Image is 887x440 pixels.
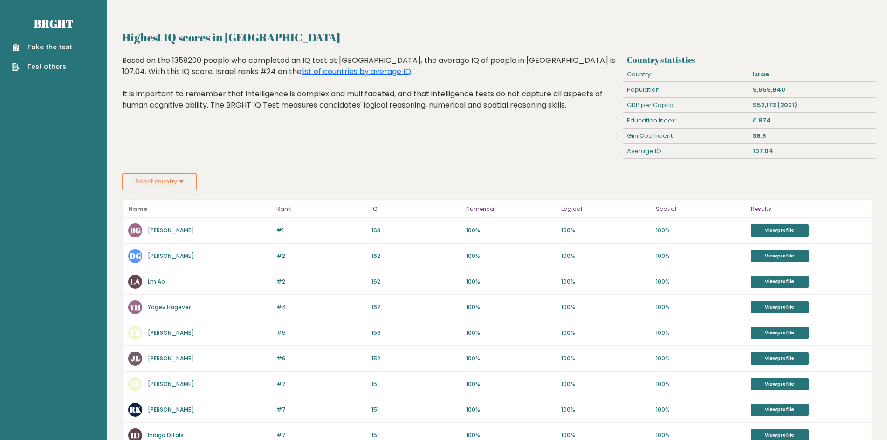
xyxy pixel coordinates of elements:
[276,226,366,235] p: #1
[561,203,651,215] p: Logical
[561,252,651,260] p: 100%
[749,113,876,128] div: 0.874
[561,278,651,286] p: 100%
[561,226,651,235] p: 100%
[276,203,366,215] p: Rank
[751,404,809,416] a: View profile
[623,82,749,97] div: Population
[561,329,651,337] p: 100%
[623,98,749,113] div: GDP per Capita
[371,278,461,286] p: 162
[12,42,72,52] a: Take the test
[656,329,745,337] p: 100%
[130,276,140,287] text: LA
[148,406,194,413] a: [PERSON_NAME]
[623,129,749,143] div: Gini Coefficient
[371,329,461,337] p: 156
[122,55,620,125] div: Based on the 1358200 people who completed an IQ test at [GEOGRAPHIC_DATA], the average IQ of peop...
[130,250,141,261] text: DG
[34,16,73,31] a: Brght
[466,354,556,363] p: 100%
[148,303,191,311] a: Yogev Hagever
[466,226,556,235] p: 100%
[623,144,749,159] div: Average IQ
[122,29,872,46] h2: Highest IQ scores in [GEOGRAPHIC_DATA]
[129,404,141,415] text: RK
[751,276,809,288] a: View profile
[276,354,366,363] p: #6
[466,252,556,260] p: 100%
[749,82,876,97] div: 9,659,840
[623,113,749,128] div: Education Index
[751,203,866,215] p: Results
[276,252,366,260] p: #2
[371,406,461,414] p: 151
[148,354,194,362] a: [PERSON_NAME]
[371,203,461,215] p: IQ
[751,378,809,390] a: View profile
[466,431,556,440] p: 100%
[276,329,366,337] p: #5
[276,380,366,388] p: #7
[131,379,140,389] text: SS
[749,98,876,113] div: $52,173 (2021)
[561,380,651,388] p: 100%
[371,431,461,440] p: 151
[751,250,809,262] a: View profile
[130,225,141,236] text: BG
[749,144,876,159] div: 107.04
[12,62,72,72] a: Test others
[656,303,745,311] p: 100%
[371,252,461,260] p: 162
[561,431,651,440] p: 100%
[627,55,872,65] h3: Country statistics
[276,303,366,311] p: #4
[466,329,556,337] p: 100%
[276,406,366,414] p: #7
[466,380,556,388] p: 100%
[466,303,556,311] p: 100%
[129,302,141,312] text: YH
[276,431,366,440] p: #7
[130,327,141,338] text: TR
[561,303,651,311] p: 100%
[128,205,147,213] b: Name
[122,173,197,190] button: Select country
[656,278,745,286] p: 100%
[371,303,461,311] p: 162
[656,203,745,215] p: Spatial
[371,354,461,363] p: 152
[148,252,194,260] a: [PERSON_NAME]
[751,352,809,365] a: View profile
[371,226,461,235] p: 163
[656,380,745,388] p: 100%
[131,353,140,364] text: JL
[751,327,809,339] a: View profile
[148,329,194,337] a: [PERSON_NAME]
[561,354,651,363] p: 100%
[656,226,745,235] p: 100%
[371,380,461,388] p: 151
[148,278,165,285] a: Lm Ao
[148,431,184,439] a: Indigo Ditals
[656,431,745,440] p: 100%
[656,406,745,414] p: 100%
[751,301,809,313] a: View profile
[148,226,194,234] a: [PERSON_NAME]
[623,67,749,82] div: Country
[656,252,745,260] p: 100%
[561,406,651,414] p: 100%
[749,67,876,82] div: Israel
[148,380,194,388] a: [PERSON_NAME]
[749,129,876,143] div: 38.6
[466,203,556,215] p: Numerical
[276,278,366,286] p: #2
[302,66,411,77] a: list of countries by average IQ
[466,406,556,414] p: 100%
[656,354,745,363] p: 100%
[751,224,809,237] a: View profile
[466,278,556,286] p: 100%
